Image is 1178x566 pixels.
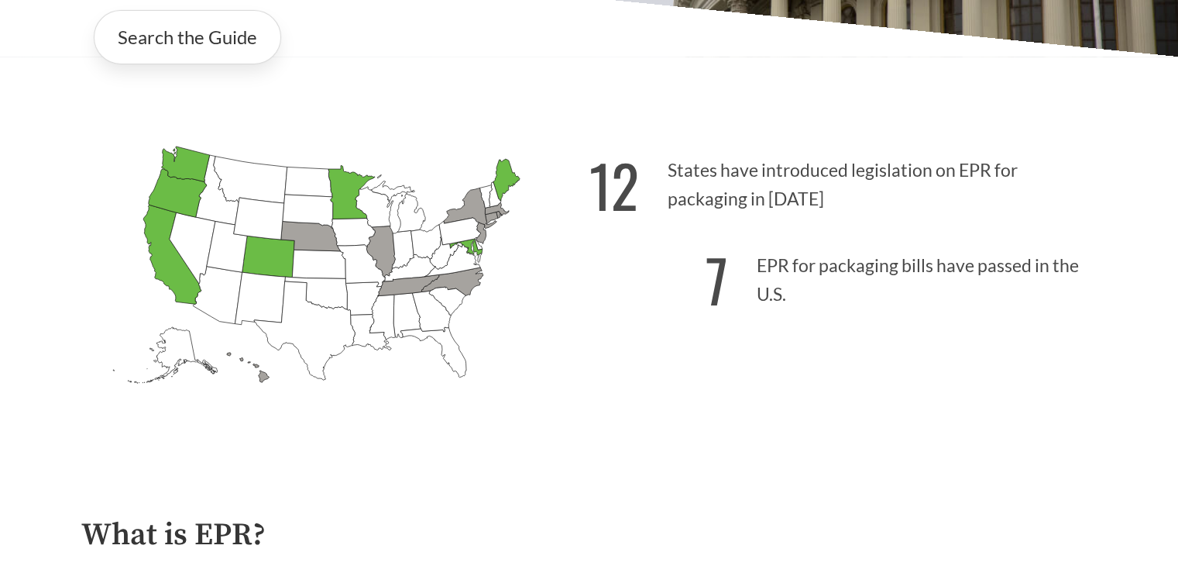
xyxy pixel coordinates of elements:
[706,236,728,323] strong: 7
[589,228,1097,323] p: EPR for packaging bills have passed in the U.S.
[81,518,1097,553] h2: What is EPR?
[589,142,639,228] strong: 12
[94,10,281,64] a: Search the Guide
[589,133,1097,228] p: States have introduced legislation on EPR for packaging in [DATE]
